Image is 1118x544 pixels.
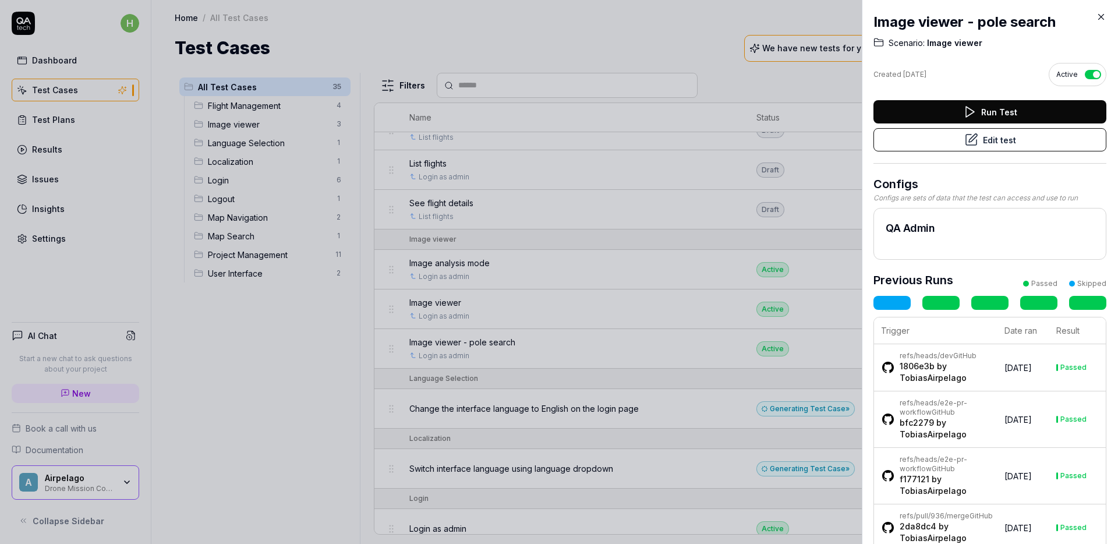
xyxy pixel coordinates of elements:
a: f177121 [900,474,929,484]
th: Trigger [874,317,997,344]
div: GitHub [900,511,993,521]
a: 1806e3b [900,361,935,371]
th: Date ran [997,317,1049,344]
div: GitHub [900,398,993,417]
div: Created [873,69,926,80]
a: refs/heads/e2e-pr-workflow [900,455,967,473]
div: GitHub [900,351,993,361]
div: by [900,417,993,440]
h2: Image viewer - pole search [873,12,1106,33]
time: [DATE] [903,70,926,79]
span: Scenario: [889,37,925,49]
time: [DATE] [1004,471,1032,481]
a: TobiasAirpelago [900,486,967,496]
h3: Previous Runs [873,271,953,289]
div: Passed [1060,472,1087,479]
div: Skipped [1077,278,1106,289]
a: bfc2279 [900,418,934,428]
span: Image viewer [925,37,982,49]
time: [DATE] [1004,363,1032,373]
a: refs/pull/936/merge [900,511,970,520]
span: Active [1056,69,1078,80]
time: [DATE] [1004,523,1032,533]
div: Passed [1060,524,1087,531]
time: [DATE] [1004,415,1032,425]
div: Configs are sets of data that the test can access and use to run [873,193,1106,203]
div: by [900,474,993,497]
div: GitHub [900,455,993,474]
th: Result [1049,317,1106,344]
a: refs/heads/e2e-pr-workflow [900,398,967,416]
h2: QA Admin [886,220,1094,236]
a: TobiasAirpelago [900,373,967,383]
a: TobiasAirpelago [900,429,967,439]
div: Passed [1060,364,1087,371]
a: TobiasAirpelago [900,533,967,543]
div: by [900,361,993,384]
a: refs/heads/dev [900,351,953,360]
div: Passed [1060,416,1087,423]
div: by [900,521,993,544]
button: Edit test [873,128,1106,151]
div: Passed [1031,278,1057,289]
h3: Configs [873,175,1106,193]
a: 2da8dc4 [900,521,936,531]
button: Run Test [873,100,1106,123]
